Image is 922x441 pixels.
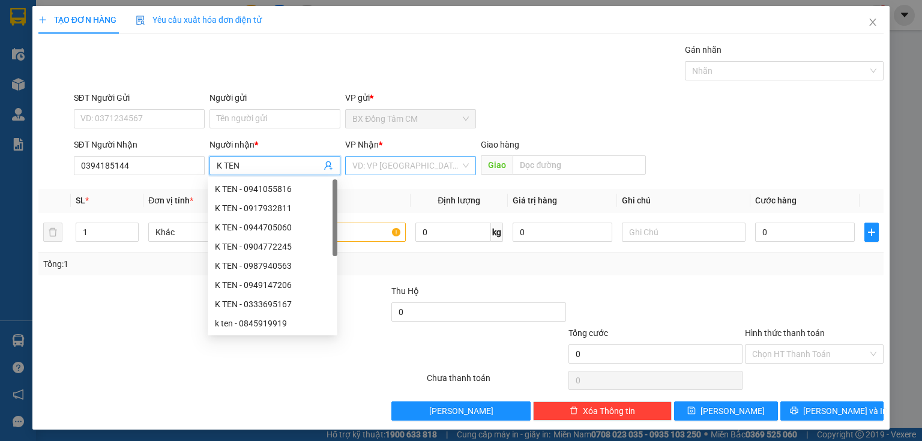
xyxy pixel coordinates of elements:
[208,237,337,256] div: K TEN - 0904772245
[208,199,337,218] div: K TEN - 0917932811
[209,91,340,104] div: Người gửi
[208,218,337,237] div: K TEN - 0944705060
[208,314,337,333] div: k ten - 0845919919
[426,371,567,392] div: Chưa thanh toán
[215,182,330,196] div: K TEN - 0941055816
[215,317,330,330] div: k ten - 0845919919
[687,406,696,416] span: save
[215,259,330,272] div: K TEN - 0987940563
[43,257,357,271] div: Tổng: 1
[865,227,878,237] span: plus
[148,196,193,205] span: Đơn vị tính
[215,278,330,292] div: K TEN - 0949147206
[136,15,262,25] span: Yêu cầu xuất hóa đơn điện tử
[391,286,419,296] span: Thu Hộ
[74,138,205,151] div: SĐT Người Nhận
[215,240,330,253] div: K TEN - 0904772245
[533,401,672,421] button: deleteXóa Thông tin
[208,295,337,314] div: K TEN - 0333695167
[345,140,379,149] span: VP Nhận
[38,16,47,24] span: plus
[780,401,884,421] button: printer[PERSON_NAME] và In
[345,91,476,104] div: VP gửi
[790,406,798,416] span: printer
[674,401,778,421] button: save[PERSON_NAME]
[208,256,337,275] div: K TEN - 0987940563
[215,221,330,234] div: K TEN - 0944705060
[76,196,85,205] span: SL
[208,179,337,199] div: K TEN - 0941055816
[513,155,646,175] input: Dọc đường
[755,196,797,205] span: Cước hàng
[864,223,879,242] button: plus
[868,17,878,27] span: close
[155,223,265,241] span: Khác
[282,223,406,242] input: VD: Bàn, Ghế
[685,45,722,55] label: Gán nhãn
[352,110,469,128] span: BX Đồng Tâm CM
[215,298,330,311] div: K TEN - 0333695167
[481,140,519,149] span: Giao hàng
[617,189,750,212] th: Ghi chú
[745,328,825,338] label: Hình thức thanh toán
[513,223,612,242] input: 0
[74,91,205,104] div: SĐT Người Gửi
[701,404,765,418] span: [PERSON_NAME]
[491,223,503,242] span: kg
[622,223,746,242] input: Ghi Chú
[43,223,62,242] button: delete
[856,6,890,40] button: Close
[38,15,116,25] span: TẠO ĐƠN HÀNG
[513,196,557,205] span: Giá trị hàng
[803,404,887,418] span: [PERSON_NAME] và In
[209,138,340,151] div: Người nhận
[481,155,513,175] span: Giao
[215,202,330,215] div: K TEN - 0917932811
[568,328,608,338] span: Tổng cước
[570,406,578,416] span: delete
[324,161,333,170] span: user-add
[208,275,337,295] div: K TEN - 0949147206
[429,404,493,418] span: [PERSON_NAME]
[136,16,145,25] img: icon
[438,196,480,205] span: Định lượng
[391,401,530,421] button: [PERSON_NAME]
[583,404,635,418] span: Xóa Thông tin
